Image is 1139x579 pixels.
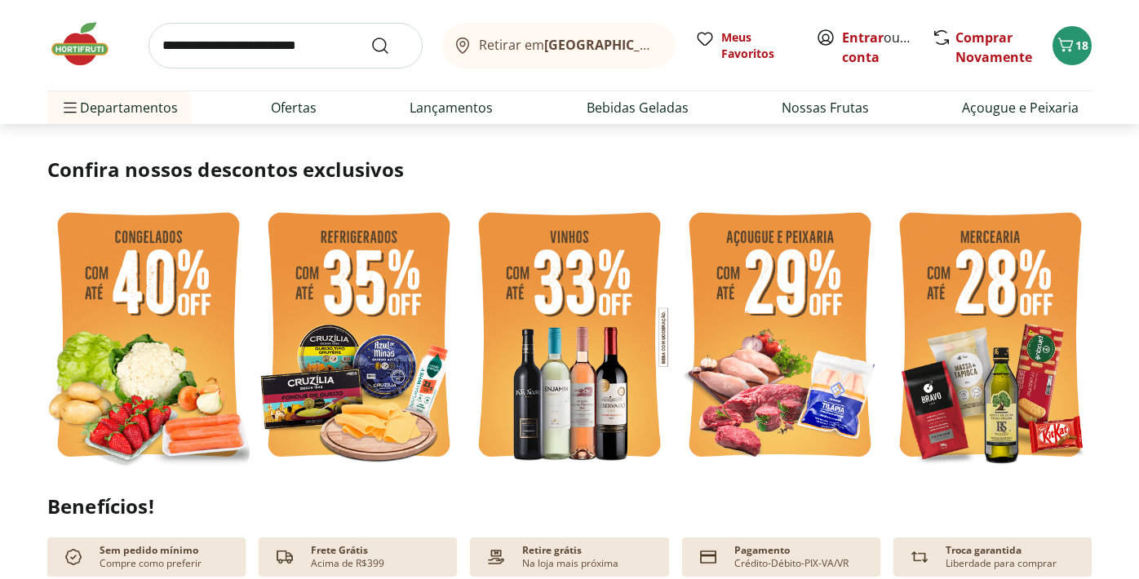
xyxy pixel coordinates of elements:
[679,202,881,472] img: açougue
[842,28,915,67] span: ou
[721,29,796,62] span: Meus Favoritos
[1075,38,1088,53] span: 18
[522,557,618,570] p: Na loja mais próxima
[60,544,86,570] img: check
[955,29,1032,66] a: Comprar Novamente
[47,202,250,472] img: feira
[544,36,819,54] b: [GEOGRAPHIC_DATA]/[GEOGRAPHIC_DATA]
[782,98,869,117] a: Nossas Frutas
[906,544,933,570] img: Devolução
[1053,26,1092,65] button: Carrinho
[311,557,384,570] p: Acima de R$399
[695,29,796,62] a: Meus Favoritos
[734,544,790,557] p: Pagamento
[60,88,80,127] button: Menu
[100,544,198,557] p: Sem pedido mínimo
[47,495,1092,518] h2: Benefícios!
[60,88,178,127] span: Departamentos
[370,36,410,55] button: Submit Search
[842,29,884,46] a: Entrar
[842,29,932,66] a: Criar conta
[311,544,368,557] p: Frete Grátis
[272,544,298,570] img: truck
[410,98,493,117] a: Lançamentos
[889,202,1092,472] img: mercearia
[148,23,423,69] input: search
[442,23,676,69] button: Retirar em[GEOGRAPHIC_DATA]/[GEOGRAPHIC_DATA]
[100,557,202,570] p: Compre como preferir
[258,202,460,472] img: refrigerados
[946,557,1057,570] p: Liberdade para comprar
[522,544,582,557] p: Retire grátis
[47,157,1092,183] h2: Confira nossos descontos exclusivos
[483,544,509,570] img: payment
[468,202,671,472] img: vinho
[946,544,1022,557] p: Troca garantida
[47,20,129,69] img: Hortifruti
[962,98,1079,117] a: Açougue e Peixaria
[734,557,849,570] p: Crédito-Débito-PIX-VA/VR
[695,544,721,570] img: card
[271,98,317,117] a: Ofertas
[479,38,659,52] span: Retirar em
[587,98,689,117] a: Bebidas Geladas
